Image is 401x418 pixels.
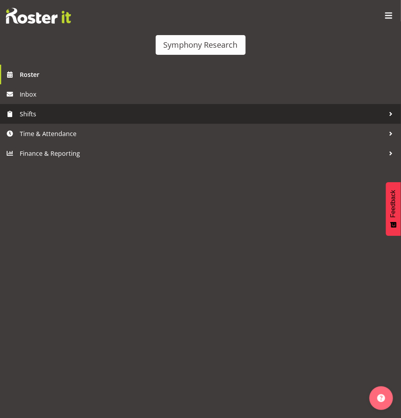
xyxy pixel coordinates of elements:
span: Inbox [20,88,397,100]
div: Symphony Research [164,39,238,51]
span: Finance & Reporting [20,147,385,159]
span: Time & Attendance [20,128,385,140]
button: Feedback - Show survey [386,182,401,236]
img: Rosterit website logo [6,8,71,24]
img: help-xxl-2.png [377,394,385,402]
span: Feedback [390,190,397,218]
span: Shifts [20,108,385,120]
span: Roster [20,69,397,80]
